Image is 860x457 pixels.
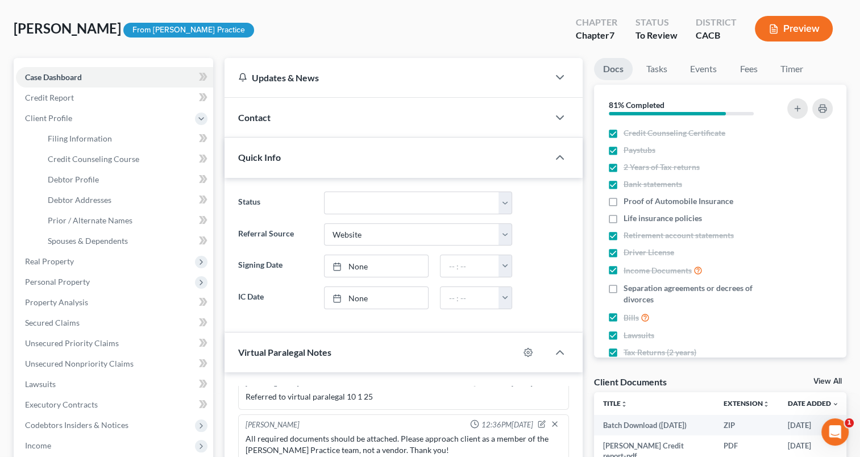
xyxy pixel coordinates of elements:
[325,255,429,277] a: None
[594,415,714,435] td: Batch Download ([DATE])
[635,29,678,42] div: To Review
[724,399,770,408] a: Extensionunfold_more
[624,265,692,276] span: Income Documents
[624,161,700,173] span: 2 Years of Tax returns
[25,359,134,368] span: Unsecured Nonpriority Claims
[25,318,80,327] span: Secured Claims
[238,112,271,123] span: Contact
[48,195,111,205] span: Debtor Addresses
[624,213,702,224] span: Life insurance policies
[25,400,98,409] span: Executory Contracts
[603,399,628,408] a: Titleunfold_more
[576,16,617,29] div: Chapter
[238,347,331,358] span: Virtual Paralegal Notes
[25,297,88,307] span: Property Analysis
[232,223,318,246] label: Referral Source
[39,210,213,231] a: Prior / Alternate Names
[681,58,726,80] a: Events
[16,374,213,394] a: Lawsuits
[481,419,533,430] span: 12:36PM[DATE]
[624,230,734,241] span: Retirement account statements
[624,196,733,207] span: Proof of Automobile Insurance
[696,29,737,42] div: CACB
[609,30,614,40] span: 7
[813,377,842,385] a: View All
[25,379,56,389] span: Lawsuits
[16,67,213,88] a: Case Dashboard
[609,100,664,110] strong: 81% Completed
[238,152,281,163] span: Quick Info
[39,128,213,149] a: Filing Information
[25,277,90,286] span: Personal Property
[624,127,725,139] span: Credit Counseling Certificate
[123,23,254,38] div: From [PERSON_NAME] Practice
[325,287,429,309] a: None
[594,58,633,80] a: Docs
[238,72,535,84] div: Updates & News
[25,72,82,82] span: Case Dashboard
[624,347,696,358] span: Tax Returns (2 years)
[755,16,833,41] button: Preview
[635,16,678,29] div: Status
[25,441,51,450] span: Income
[624,144,655,156] span: Paystubs
[25,338,119,348] span: Unsecured Priority Claims
[624,178,682,190] span: Bank statements
[25,93,74,102] span: Credit Report
[25,256,74,266] span: Real Property
[624,330,654,341] span: Lawsuits
[39,169,213,190] a: Debtor Profile
[441,255,499,277] input: -- : --
[788,399,839,408] a: Date Added expand_more
[39,149,213,169] a: Credit Counseling Course
[624,282,774,305] span: Separation agreements or decrees of divorces
[246,391,562,402] div: Referred to virtual paralegal 10 1 25
[16,88,213,108] a: Credit Report
[779,415,848,435] td: [DATE]
[624,247,674,258] span: Driver License
[696,16,737,29] div: District
[730,58,767,80] a: Fees
[232,255,318,277] label: Signing Date
[621,401,628,408] i: unfold_more
[771,58,812,80] a: Timer
[16,292,213,313] a: Property Analysis
[246,433,562,456] div: All required documents should be attached. Please approach client as a member of the [PERSON_NAME...
[48,236,128,246] span: Spouses & Dependents
[637,58,676,80] a: Tasks
[16,313,213,333] a: Secured Claims
[25,113,72,123] span: Client Profile
[16,394,213,415] a: Executory Contracts
[39,190,213,210] a: Debtor Addresses
[714,415,779,435] td: ZIP
[16,354,213,374] a: Unsecured Nonpriority Claims
[25,420,128,430] span: Codebtors Insiders & Notices
[441,287,499,309] input: -- : --
[624,312,639,323] span: Bills
[763,401,770,408] i: unfold_more
[16,333,213,354] a: Unsecured Priority Claims
[14,20,121,36] span: [PERSON_NAME]
[39,231,213,251] a: Spouses & Dependents
[48,175,99,184] span: Debtor Profile
[594,376,667,388] div: Client Documents
[48,134,112,143] span: Filing Information
[48,154,139,164] span: Credit Counseling Course
[832,401,839,408] i: expand_more
[576,29,617,42] div: Chapter
[232,192,318,214] label: Status
[246,419,300,431] div: [PERSON_NAME]
[232,286,318,309] label: IC Date
[821,418,849,446] iframe: Intercom live chat
[48,215,132,225] span: Prior / Alternate Names
[845,418,854,427] span: 1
